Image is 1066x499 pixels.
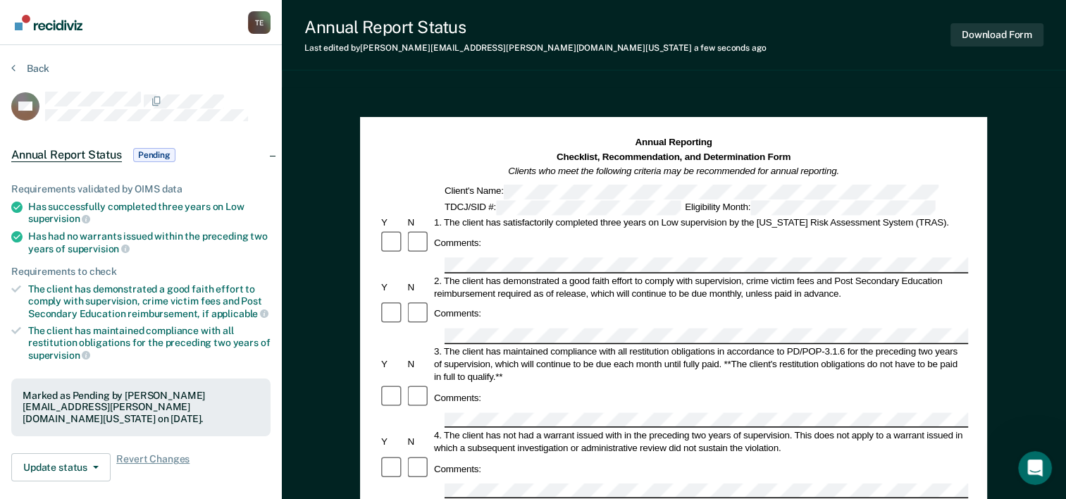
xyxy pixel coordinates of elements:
span: Pending [133,148,175,162]
div: Y [379,435,405,448]
button: Back [11,62,49,75]
button: Download Form [950,23,1043,47]
div: T E [248,11,271,34]
span: supervision [28,213,90,224]
button: Profile dropdown button [248,11,271,34]
div: Y [379,281,405,293]
div: TDCJ/SID #: [442,200,683,215]
div: Comments: [432,462,483,475]
div: Comments: [432,391,483,404]
div: Requirements validated by OIMS data [11,183,271,195]
div: Has had no warrants issued within the preceding two years of [28,230,271,254]
div: Annual Report Status [304,17,767,37]
div: N [406,358,432,371]
div: Requirements to check [11,266,271,278]
em: Clients who meet the following criteria may be recommended for annual reporting. [509,166,840,176]
div: Last edited by [PERSON_NAME][EMAIL_ADDRESS][PERSON_NAME][DOMAIN_NAME][US_STATE] [304,43,767,53]
div: 1. The client has satisfactorily completed three years on Low supervision by the [US_STATE] Risk ... [432,216,968,228]
button: Update status [11,453,111,481]
iframe: Intercom live chat [1018,451,1052,485]
div: 2. The client has demonstrated a good faith effort to comply with supervision, crime victim fees ... [432,274,968,300]
div: N [406,435,432,448]
span: a few seconds ago [694,43,767,53]
div: The client has maintained compliance with all restitution obligations for the preceding two years of [28,325,271,361]
strong: Annual Reporting [636,137,712,148]
div: N [406,281,432,293]
div: Eligibility Month: [683,200,937,215]
div: Client's Name: [442,184,941,199]
img: Recidiviz [15,15,82,30]
div: 3. The client has maintained compliance with all restitution obligations in accordance to PD/POP-... [432,345,968,383]
span: supervision [28,350,90,361]
div: Comments: [432,237,483,249]
div: 4. The client has not had a warrant issued with in the preceding two years of supervision. This d... [432,429,968,454]
div: The client has demonstrated a good faith effort to comply with supervision, crime victim fees and... [28,283,271,319]
span: Revert Changes [116,453,190,481]
div: Has successfully completed three years on Low [28,201,271,225]
div: Marked as Pending by [PERSON_NAME][EMAIL_ADDRESS][PERSON_NAME][DOMAIN_NAME][US_STATE] on [DATE]. [23,390,259,425]
div: N [406,216,432,228]
span: applicable [211,308,268,319]
strong: Checklist, Recommendation, and Determination Form [557,152,791,162]
div: Y [379,216,405,228]
div: Y [379,358,405,371]
span: Annual Report Status [11,148,122,162]
div: Comments: [432,308,483,321]
span: supervision [68,243,130,254]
